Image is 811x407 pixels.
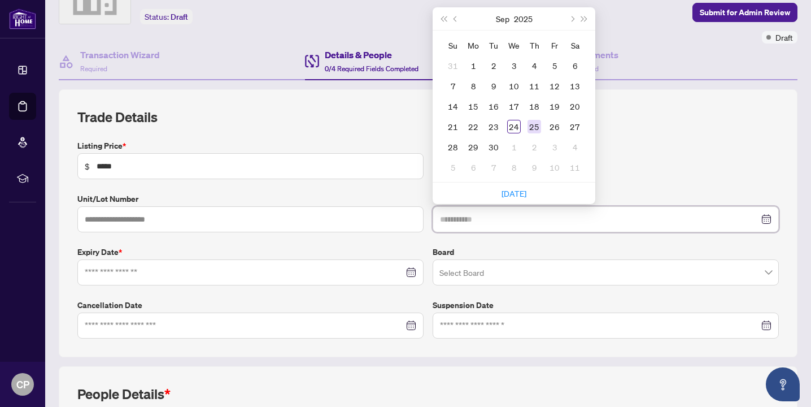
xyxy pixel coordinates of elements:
[502,188,526,198] a: [DATE]
[565,137,585,157] td: 2025-10-04
[171,12,188,22] span: Draft
[578,7,591,30] button: Next year (Control + right)
[527,59,541,72] div: 4
[483,76,504,96] td: 2025-09-09
[433,299,779,311] label: Suspension Date
[463,137,483,157] td: 2025-09-29
[443,157,463,177] td: 2025-10-05
[527,79,541,93] div: 11
[446,120,460,133] div: 21
[524,137,544,157] td: 2025-10-02
[487,161,500,174] div: 7
[775,31,793,44] span: Draft
[565,7,578,30] button: Next month (PageDown)
[446,59,460,72] div: 31
[524,96,544,116] td: 2025-09-18
[450,7,462,30] button: Previous month (PageUp)
[548,99,561,113] div: 19
[483,116,504,137] td: 2025-09-23
[446,140,460,154] div: 28
[443,76,463,96] td: 2025-09-07
[565,157,585,177] td: 2025-10-11
[692,3,797,22] button: Submit for Admin Review
[487,99,500,113] div: 16
[565,96,585,116] td: 2025-09-20
[504,55,524,76] td: 2025-09-03
[504,116,524,137] td: 2025-09-24
[446,161,460,174] div: 5
[504,76,524,96] td: 2025-09-10
[524,116,544,137] td: 2025-09-25
[766,367,800,401] button: Open asap
[443,137,463,157] td: 2025-09-28
[487,140,500,154] div: 30
[527,140,541,154] div: 2
[544,76,565,96] td: 2025-09-12
[443,35,463,55] th: Su
[504,137,524,157] td: 2025-10-01
[565,116,585,137] td: 2025-09-27
[524,76,544,96] td: 2025-09-11
[527,161,541,174] div: 9
[568,79,582,93] div: 13
[77,385,171,403] h2: People Details
[466,99,480,113] div: 15
[514,7,533,30] button: Choose a year
[507,99,521,113] div: 17
[437,7,450,30] button: Last year (Control + left)
[433,193,779,205] label: Commencement Date
[504,157,524,177] td: 2025-10-08
[77,246,424,258] label: Expiry Date
[700,3,790,21] span: Submit for Admin Review
[548,59,561,72] div: 5
[487,79,500,93] div: 9
[466,140,480,154] div: 29
[548,79,561,93] div: 12
[487,120,500,133] div: 23
[433,246,779,258] label: Board
[80,48,160,62] h4: Transaction Wizard
[565,55,585,76] td: 2025-09-06
[443,96,463,116] td: 2025-09-14
[544,55,565,76] td: 2025-09-05
[568,59,582,72] div: 6
[80,64,107,73] span: Required
[463,96,483,116] td: 2025-09-15
[544,116,565,137] td: 2025-09-26
[507,79,521,93] div: 10
[77,193,424,205] label: Unit/Lot Number
[443,55,463,76] td: 2025-08-31
[507,161,521,174] div: 8
[466,120,480,133] div: 22
[568,140,582,154] div: 4
[325,48,418,62] h4: Details & People
[565,76,585,96] td: 2025-09-13
[507,120,521,133] div: 24
[9,8,36,29] img: logo
[85,160,90,172] span: $
[527,99,541,113] div: 18
[483,137,504,157] td: 2025-09-30
[463,157,483,177] td: 2025-10-06
[325,64,418,73] span: 0/4 Required Fields Completed
[466,59,480,72] div: 1
[77,299,424,311] label: Cancellation Date
[463,55,483,76] td: 2025-09-01
[483,55,504,76] td: 2025-09-02
[548,161,561,174] div: 10
[77,108,779,126] h2: Trade Details
[524,55,544,76] td: 2025-09-04
[568,99,582,113] div: 20
[463,35,483,55] th: Mo
[548,140,561,154] div: 3
[524,35,544,55] th: Th
[527,120,541,133] div: 25
[16,376,29,392] span: CP
[568,161,582,174] div: 11
[433,140,779,152] label: Exclusive
[544,96,565,116] td: 2025-09-19
[483,157,504,177] td: 2025-10-07
[487,59,500,72] div: 2
[443,116,463,137] td: 2025-09-21
[446,79,460,93] div: 7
